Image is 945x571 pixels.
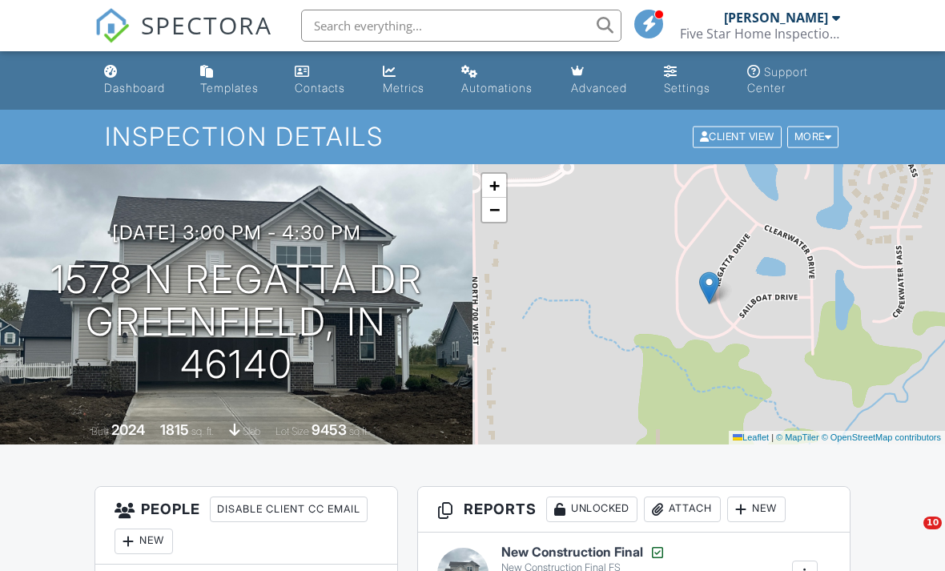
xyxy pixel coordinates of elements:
div: [PERSON_NAME] [724,10,828,26]
div: Support Center [747,65,808,94]
span: + [489,175,500,195]
a: © MapTiler [776,432,819,442]
div: Automations [461,81,533,94]
span: | [771,432,774,442]
span: − [489,199,500,219]
span: Built [91,425,109,437]
iframe: Intercom live chat [891,517,929,555]
div: Settings [664,81,710,94]
h1: Inspection Details [105,123,840,151]
div: Attach [644,497,721,522]
div: Disable Client CC Email [210,497,368,522]
img: Marker [699,271,719,304]
h6: New Construction Final [501,545,666,561]
div: Five Star Home Inspections [680,26,840,42]
div: New [727,497,786,522]
div: Unlocked [546,497,637,522]
a: Leaflet [733,432,769,442]
a: Settings [657,58,728,103]
span: sq.ft. [349,425,369,437]
div: 2024 [111,421,145,438]
h3: People [95,487,397,565]
img: The Best Home Inspection Software - Spectora [94,8,130,43]
a: Metrics [376,58,442,103]
a: © OpenStreetMap contributors [822,432,941,442]
div: Dashboard [104,81,165,94]
a: Zoom in [482,174,506,198]
a: Dashboard [98,58,181,103]
a: Templates [194,58,275,103]
span: slab [243,425,260,437]
div: 9453 [312,421,347,438]
div: Metrics [383,81,424,94]
div: New [115,529,173,554]
a: SPECTORA [94,22,272,55]
h1: 1578 N Regatta Dr Greenfield, IN 46140 [26,259,447,385]
div: Contacts [295,81,345,94]
div: 1815 [160,421,189,438]
a: Support Center [741,58,847,103]
span: SPECTORA [141,8,272,42]
a: Zoom out [482,198,506,222]
a: Automations (Basic) [455,58,551,103]
div: Templates [200,81,259,94]
input: Search everything... [301,10,621,42]
span: Lot Size [275,425,309,437]
h3: Reports [418,487,850,533]
span: sq. ft. [191,425,214,437]
h3: [DATE] 3:00 pm - 4:30 pm [112,222,361,243]
span: 10 [923,517,942,529]
div: More [787,127,839,148]
a: Contacts [288,58,364,103]
div: Client View [693,127,782,148]
a: Client View [691,130,786,142]
div: Advanced [571,81,627,94]
a: Advanced [565,58,645,103]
